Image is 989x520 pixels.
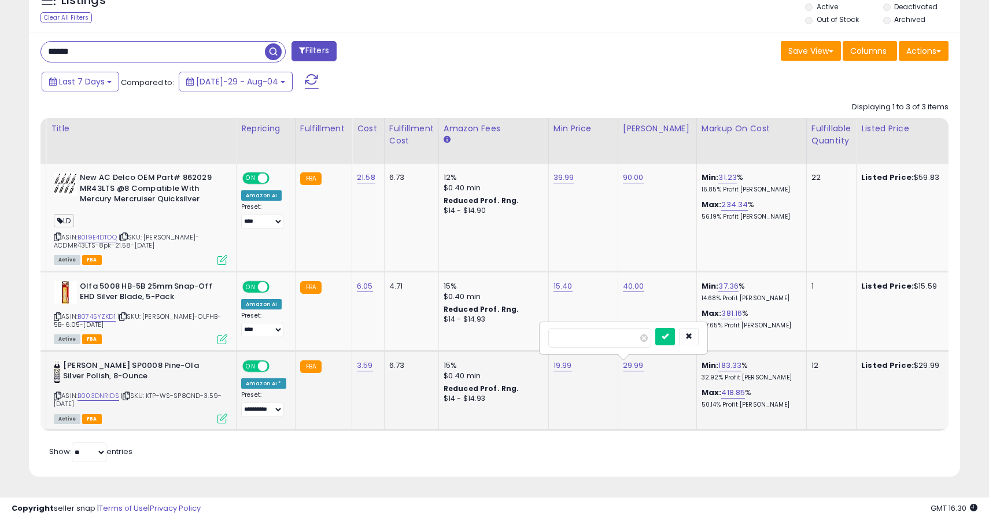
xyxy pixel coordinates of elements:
div: Title [51,123,231,135]
div: Repricing [241,123,290,135]
button: [DATE]-29 - Aug-04 [179,72,293,91]
span: Show: entries [49,446,132,457]
span: All listings currently available for purchase on Amazon [54,255,80,265]
span: ON [243,361,258,371]
div: Amazon AI [241,299,282,309]
a: 234.34 [721,199,748,211]
span: OFF [268,174,286,183]
span: OFF [268,361,286,371]
span: OFF [268,282,286,292]
div: seller snap | | [12,503,201,514]
span: [DATE]-29 - Aug-04 [196,76,278,87]
div: 1 [811,281,847,292]
div: $14 - $14.93 [444,394,540,404]
span: | SKU: KTP-WS-SP8CND-3.59-[DATE] [54,391,222,408]
div: % [702,360,798,382]
a: B074SYZKD1 [78,312,116,322]
button: Columns [843,41,897,61]
span: FBA [82,414,102,424]
small: FBA [300,281,322,294]
div: Min Price [553,123,613,135]
div: $14 - $14.93 [444,315,540,324]
b: Reduced Prof. Rng. [444,196,519,205]
div: Amazon AI * [241,378,286,389]
div: Fulfillment [300,123,347,135]
div: $15.59 [861,281,957,292]
div: $29.99 [861,360,957,371]
a: 39.99 [553,172,574,183]
p: 32.92% Profit [PERSON_NAME] [702,374,798,382]
p: 16.85% Profit [PERSON_NAME] [702,186,798,194]
div: Cost [357,123,379,135]
p: 57.65% Profit [PERSON_NAME] [702,322,798,330]
b: Max: [702,308,722,319]
div: Preset: [241,203,286,229]
span: LD [54,214,74,227]
div: % [702,388,798,409]
div: ASIN: [54,281,227,343]
p: 14.68% Profit [PERSON_NAME] [702,294,798,303]
div: 15% [444,281,540,292]
a: 90.00 [623,172,644,183]
span: Last 7 Days [59,76,105,87]
div: 6.73 [389,172,430,183]
a: 15.40 [553,281,573,292]
span: FBA [82,255,102,265]
span: | SKU: [PERSON_NAME]-OLFHB-5B-6.05-[DATE] [54,312,222,329]
button: Save View [781,41,841,61]
div: $0.40 min [444,371,540,381]
span: All listings currently available for purchase on Amazon [54,414,80,424]
span: Compared to: [121,77,174,88]
div: $0.40 min [444,292,540,302]
label: Active [817,2,838,12]
th: The percentage added to the cost of goods (COGS) that forms the calculator for Min & Max prices. [696,118,806,164]
a: 6.05 [357,281,373,292]
div: Listed Price [861,123,961,135]
div: Preset: [241,312,286,338]
b: Min: [702,360,719,371]
a: 29.99 [623,360,644,371]
b: Listed Price: [861,360,914,371]
div: Preset: [241,391,286,417]
a: 37.36 [718,281,739,292]
b: Listed Price: [861,281,914,292]
label: Archived [894,14,925,24]
b: Max: [702,199,722,210]
b: Min: [702,281,719,292]
a: 40.00 [623,281,644,292]
span: ON [243,282,258,292]
a: 3.59 [357,360,373,371]
div: $59.83 [861,172,957,183]
span: FBA [82,334,102,344]
b: Olfa 5008 HB-5B 25mm Snap-Off EHD Silver Blade, 5-Pack [80,281,220,305]
b: [PERSON_NAME] SP0008 Pine-Ola Silver Polish, 8-Ounce [63,360,204,385]
a: Privacy Policy [150,503,201,514]
div: Amazon Fees [444,123,544,135]
div: 12% [444,172,540,183]
div: Amazon AI [241,190,282,201]
img: 41asuC8WlpL._SL40_.jpg [54,360,60,383]
div: Fulfillable Quantity [811,123,851,147]
a: 31.23 [718,172,737,183]
div: [PERSON_NAME] [623,123,692,135]
img: 51mea2kT3nL._SL40_.jpg [54,172,77,196]
div: ASIN: [54,172,227,264]
a: Terms of Use [99,503,148,514]
label: Out of Stock [817,14,859,24]
div: % [702,281,798,303]
a: 381.16 [721,308,742,319]
b: Max: [702,387,722,398]
div: $0.40 min [444,183,540,193]
b: Reduced Prof. Rng. [444,304,519,314]
div: ASIN: [54,360,227,422]
div: 4.71 [389,281,430,292]
button: Last 7 Days [42,72,119,91]
div: 6.73 [389,360,430,371]
p: 50.14% Profit [PERSON_NAME] [702,401,798,409]
a: B003DNRIDS [78,391,119,401]
div: % [702,200,798,221]
div: Fulfillment Cost [389,123,434,147]
b: Reduced Prof. Rng. [444,383,519,393]
div: 12 [811,360,847,371]
b: New AC Delco OEM Part# 862029 MR43LTS @8 Compatible With Mercury Mercruiser Quicksilver [80,172,220,208]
